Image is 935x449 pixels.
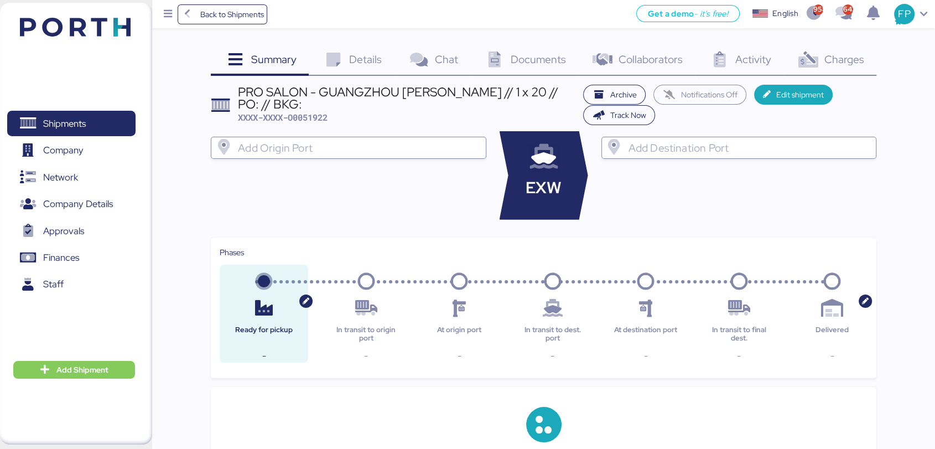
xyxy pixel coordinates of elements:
div: - [517,349,588,363]
span: Track Now [610,109,646,122]
div: - [228,349,299,363]
a: Staff [7,272,136,297]
input: Add Origin Port [236,141,481,154]
button: Add Shipment [13,361,135,379]
div: In transit to origin port [331,326,402,342]
a: Shipments [7,111,136,136]
span: Details [349,52,382,66]
span: Company Details [43,196,113,212]
div: - [703,349,774,363]
button: Menu [159,5,178,24]
a: Back to Shipments [178,4,268,24]
div: In transit to dest. port [517,326,588,342]
span: Company [43,142,84,158]
span: Finances [43,250,79,266]
div: - [331,349,402,363]
div: - [424,349,495,363]
div: In transit to final dest. [703,326,774,342]
span: Back to Shipments [200,8,263,21]
span: Approvals [43,223,84,239]
span: FP [898,7,910,21]
div: - [610,349,681,363]
button: Track Now [583,105,656,125]
div: Ready for pickup [228,326,299,342]
span: Summary [251,52,297,66]
input: Add Destination Port [626,141,871,154]
a: Company [7,138,136,163]
span: Documents [511,52,566,66]
div: - [797,349,868,363]
span: XXXX-XXXX-O0051922 [238,112,328,123]
a: Approvals [7,218,136,244]
button: Archive [583,85,646,105]
div: At origin port [424,326,495,342]
span: Activity [735,52,771,66]
div: PRO SALON - GUANGZHOU [PERSON_NAME] // 1 x 20 // PO: // BKG: [238,86,578,111]
span: Collaborators [619,52,683,66]
span: EXW [526,176,562,200]
span: Shipments [43,116,86,132]
div: At destination port [610,326,681,342]
span: Chat [434,52,458,66]
a: Company Details [7,192,136,217]
span: Notifications Off [681,88,737,101]
span: Network [43,169,78,185]
button: Notifications Off [653,85,746,105]
div: English [772,8,798,19]
span: Add Shipment [56,363,108,376]
button: Edit shipment [754,85,833,105]
span: Charges [824,52,864,66]
a: Finances [7,245,136,271]
span: Edit shipment [776,88,824,101]
a: Network [7,164,136,190]
span: Staff [43,276,64,292]
span: Archive [610,88,637,101]
div: Phases [220,246,868,259]
div: Delivered [797,326,868,342]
